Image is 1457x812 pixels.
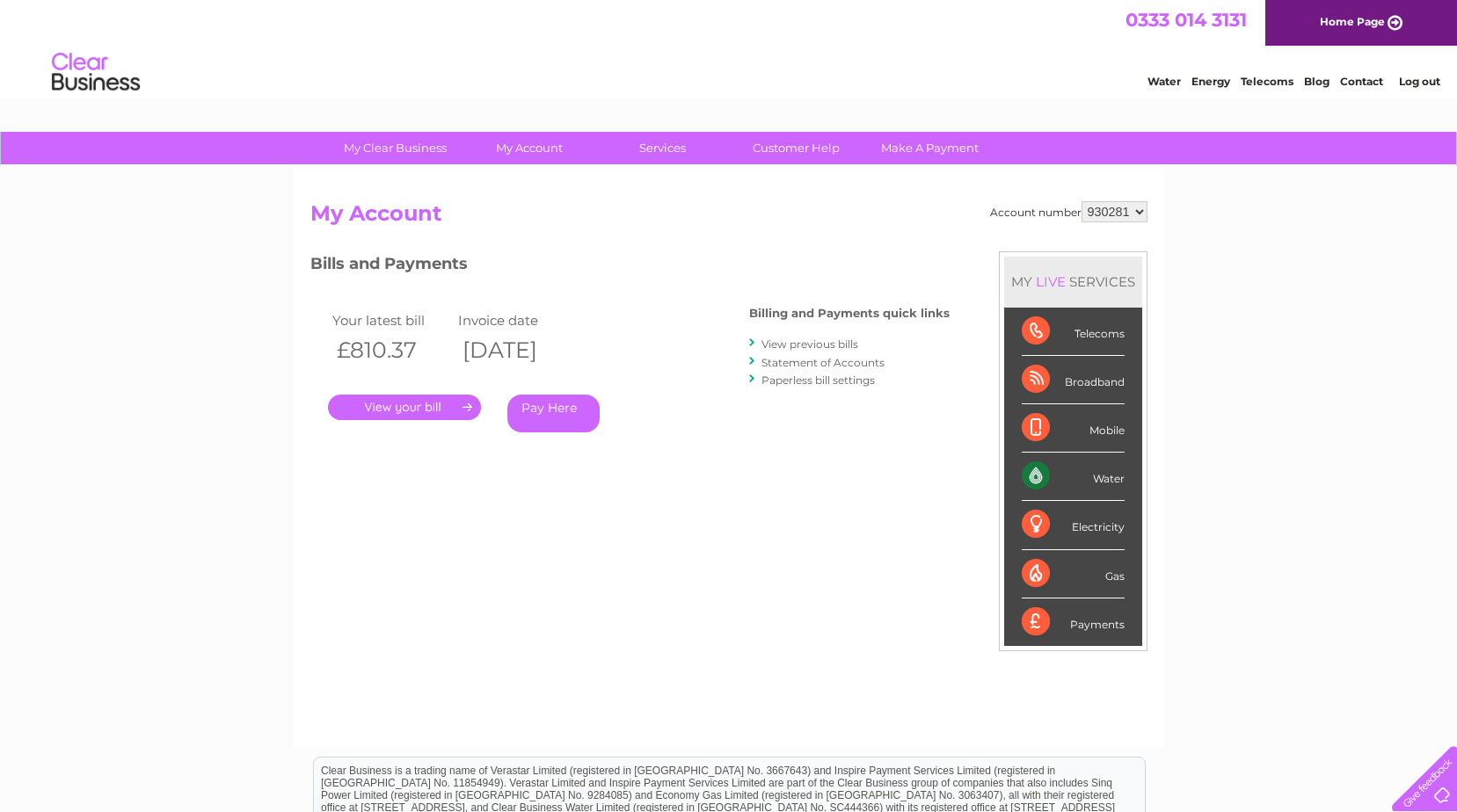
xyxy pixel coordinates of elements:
div: Telecoms [1022,308,1125,356]
a: Log out [1399,75,1440,88]
div: Payments [1022,598,1125,646]
div: Account number [990,201,1147,222]
a: Blog [1304,75,1330,88]
img: logo.png [51,46,141,99]
a: Statement of Accounts [761,356,885,369]
a: Telecoms [1241,75,1293,88]
h4: Billing and Payments quick links [749,307,950,320]
div: LIVE [1032,273,1069,290]
th: [DATE] [454,332,580,368]
div: Gas [1022,550,1125,598]
a: Water [1147,75,1181,88]
a: 0333 014 3131 [1126,9,1247,31]
td: Invoice date [454,308,580,332]
a: Make A Payment [857,132,1002,164]
h3: Bills and Payments [310,251,950,282]
a: Customer Help [724,132,869,164]
a: My Account [456,132,601,164]
div: Broadband [1022,356,1125,404]
div: Mobile [1022,404,1125,453]
td: Your latest bill [328,308,455,332]
h2: My Account [310,201,1147,235]
a: Paperless bill settings [761,373,875,387]
a: . [328,395,481,420]
div: Clear Business is a trading name of Verastar Limited (registered in [GEOGRAPHIC_DATA] No. 3667643... [314,10,1145,85]
a: Contact [1340,75,1383,88]
a: Services [590,132,735,164]
a: View previous bills [761,337,858,351]
div: Electricity [1022,501,1125,549]
div: MY SERVICES [1004,257,1142,307]
a: Pay Here [507,395,600,432]
div: Water [1022,453,1125,501]
a: My Clear Business [323,132,468,164]
th: £810.37 [328,332,455,368]
a: Energy [1191,75,1230,88]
